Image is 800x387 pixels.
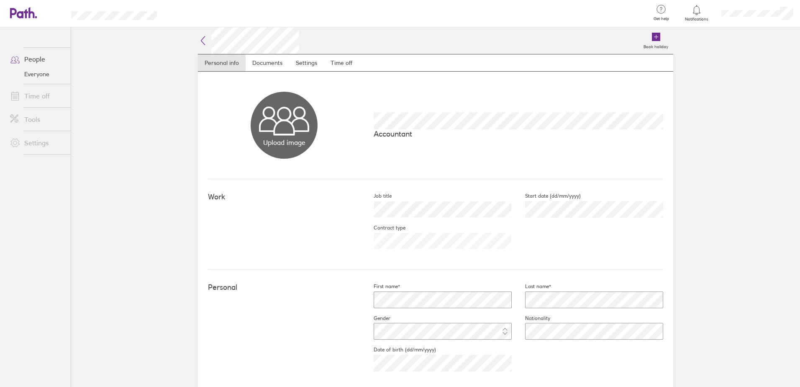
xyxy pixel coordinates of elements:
label: Gender [360,315,390,322]
label: Book holiday [638,42,673,49]
label: Last name* [512,283,551,290]
label: Nationality [512,315,550,322]
a: Tools [3,111,71,128]
a: Everyone [3,67,71,81]
label: Date of birth (dd/mm/yyyy) [360,346,436,353]
a: Documents [246,54,289,71]
a: Time off [3,88,71,104]
a: Time off [324,54,359,71]
a: Settings [289,54,324,71]
label: Job title [360,193,392,199]
h4: Work [208,193,360,201]
label: First name* [360,283,400,290]
span: Get help [648,16,675,21]
h4: Personal [208,283,360,292]
a: Settings [3,134,71,151]
a: Notifications [683,4,710,22]
a: People [3,51,71,67]
p: Accountant [374,129,663,138]
label: Start date (dd/mm/yyyy) [512,193,581,199]
span: Notifications [683,17,710,22]
label: Contract type [360,224,405,231]
a: Personal info [198,54,246,71]
a: Book holiday [638,27,673,54]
